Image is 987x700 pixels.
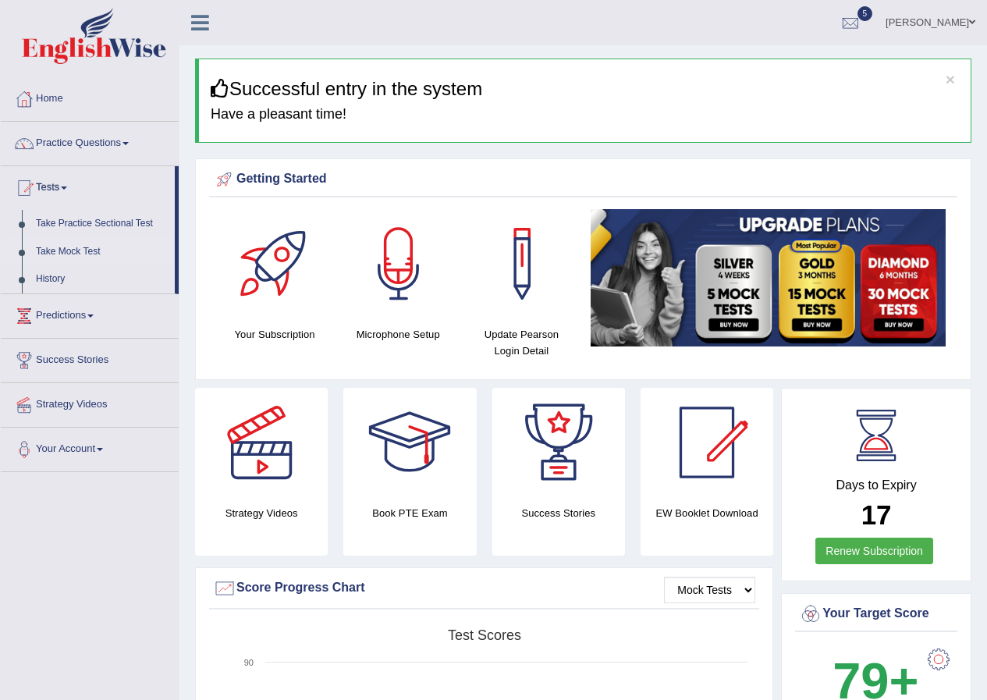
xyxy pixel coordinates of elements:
[857,6,873,21] span: 5
[467,326,575,359] h4: Update Pearson Login Detail
[29,210,175,238] a: Take Practice Sectional Test
[1,166,175,205] a: Tests
[29,238,175,266] a: Take Mock Test
[29,265,175,293] a: History
[492,505,625,521] h4: Success Stories
[1,428,179,467] a: Your Account
[211,107,959,123] h4: Have a pleasant time!
[213,168,953,191] div: Getting Started
[211,79,959,99] h3: Successful entry in the system
[641,505,773,521] h4: EW Booklet Download
[946,71,955,87] button: ×
[244,658,254,667] text: 90
[195,505,328,521] h4: Strategy Videos
[1,383,179,422] a: Strategy Videos
[213,577,755,600] div: Score Progress Chart
[799,478,953,492] h4: Days to Expiry
[1,77,179,116] a: Home
[799,602,953,626] div: Your Target Score
[448,627,521,643] tspan: Test scores
[591,209,946,346] img: small5.jpg
[343,505,476,521] h4: Book PTE Exam
[1,122,179,161] a: Practice Questions
[1,339,179,378] a: Success Stories
[221,326,328,343] h4: Your Subscription
[344,326,452,343] h4: Microphone Setup
[1,294,179,333] a: Predictions
[861,499,892,530] b: 17
[815,538,933,564] a: Renew Subscription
